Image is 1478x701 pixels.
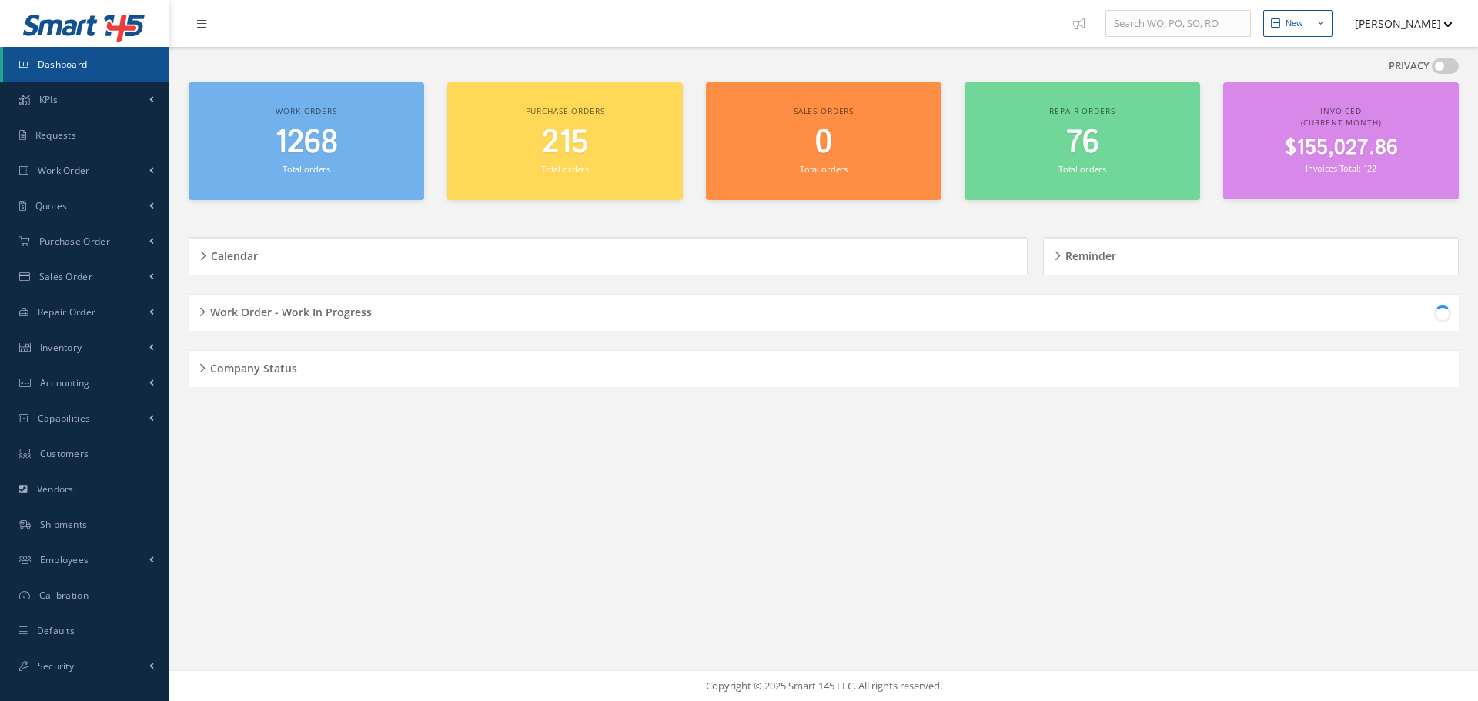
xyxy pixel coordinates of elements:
span: Dashboard [38,58,88,71]
h5: Company Status [206,357,297,376]
span: Capabilities [38,412,91,425]
h5: Reminder [1061,245,1116,263]
span: Work orders [276,105,336,116]
span: 76 [1066,121,1099,165]
a: Purchase orders 215 Total orders [447,82,683,200]
a: Invoiced (Current Month) $155,027.86 Invoices Total: 122 [1223,82,1459,199]
span: Sales Order [39,270,92,283]
span: Customers [40,447,89,460]
span: Accounting [40,376,90,389]
span: Work Order [38,164,90,177]
span: Requests [35,129,76,142]
small: Total orders [1058,163,1106,175]
h5: Work Order - Work In Progress [206,301,372,319]
span: Inventory [40,341,82,354]
h5: Calendar [206,245,258,263]
span: Sales orders [794,105,854,116]
span: Calibration [39,589,89,602]
span: Vendors [37,482,74,496]
span: 215 [542,121,588,165]
button: New [1263,10,1333,37]
small: Invoices Total: 122 [1306,162,1376,174]
span: 1268 [275,121,338,165]
a: Repair orders 76 Total orders [965,82,1200,200]
small: Total orders [283,163,330,175]
span: Shipments [40,518,88,531]
input: Search WO, PO, SO, RO [1105,10,1251,38]
a: Work orders 1268 Total orders [189,82,424,200]
small: Total orders [800,163,848,175]
span: Repair Order [38,305,96,319]
a: Sales orders 0 Total orders [706,82,941,200]
span: KPIs [39,93,58,106]
span: (Current Month) [1301,117,1382,128]
span: Purchase Order [39,235,110,248]
span: Quotes [35,199,68,212]
span: Defaults [37,624,75,637]
span: Repair orders [1049,105,1115,116]
small: Total orders [541,163,589,175]
label: PRIVACY [1389,58,1430,74]
a: Dashboard [3,47,169,82]
div: New [1286,17,1303,30]
span: $155,027.86 [1285,133,1398,163]
div: Copyright © 2025 Smart 145 LLC. All rights reserved. [185,679,1463,694]
span: Invoiced [1320,105,1362,116]
span: Purchase orders [526,105,605,116]
button: [PERSON_NAME] [1340,8,1453,38]
span: 0 [815,121,832,165]
span: Employees [40,553,89,566]
span: Security [38,659,74,673]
